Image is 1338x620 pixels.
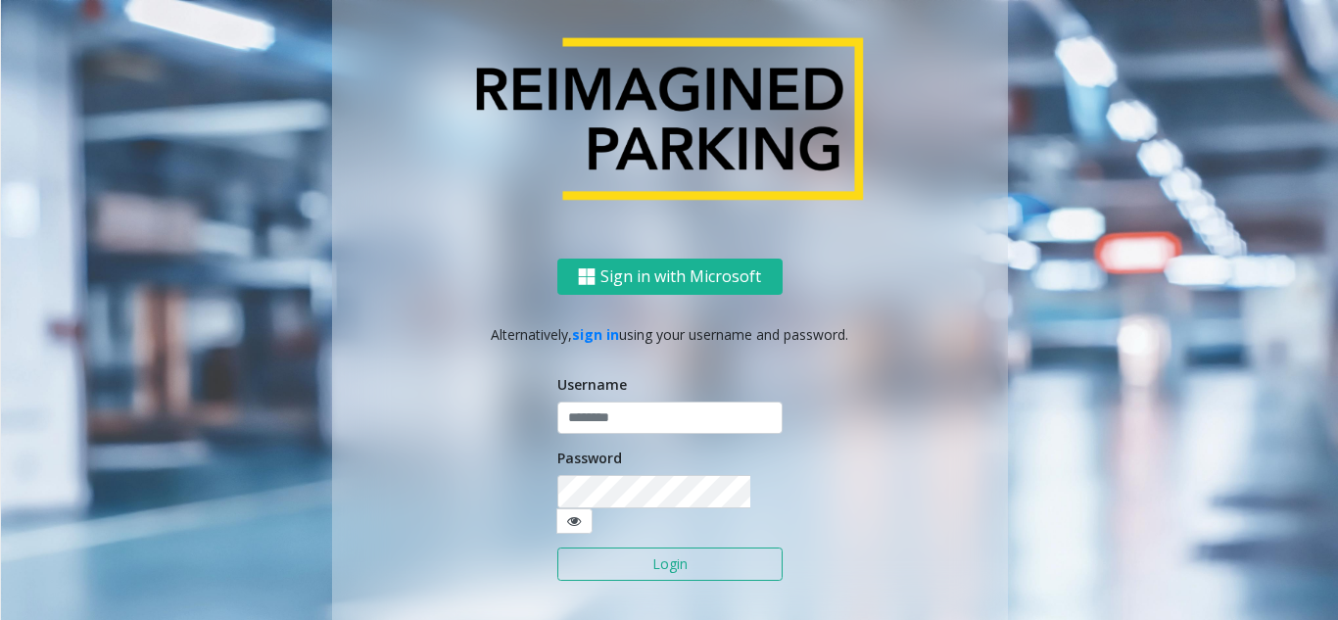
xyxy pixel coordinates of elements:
[557,259,783,295] button: Sign in with Microsoft
[572,325,619,344] a: sign in
[352,324,988,345] p: Alternatively, using your username and password.
[557,374,627,395] label: Username
[557,448,622,468] label: Password
[557,548,783,581] button: Login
